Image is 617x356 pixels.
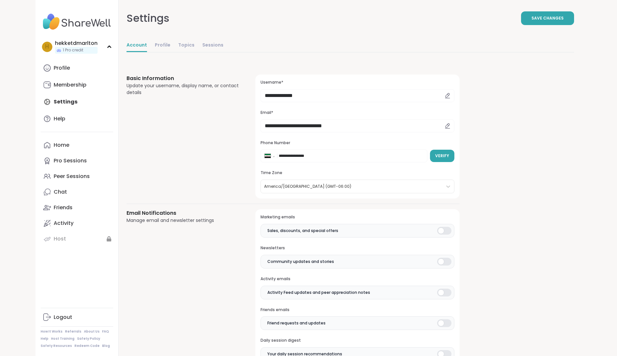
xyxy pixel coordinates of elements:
h3: Phone Number [261,140,454,146]
a: Activity [41,215,113,231]
a: Pro Sessions [41,153,113,169]
a: Host Training [51,336,74,341]
a: Chat [41,184,113,200]
h3: Marketing emails [261,214,454,220]
h3: Username* [261,80,454,85]
div: Activity [54,220,74,227]
a: Peer Sessions [41,169,113,184]
img: ShareWell Nav Logo [41,10,113,33]
div: Manage email and newsletter settings [127,217,240,224]
h3: Basic Information [127,75,240,82]
a: Help [41,336,48,341]
button: Verify [430,150,454,162]
a: Help [41,111,113,127]
span: Verify [435,153,449,159]
div: Update your username, display name, or contact details [127,82,240,96]
a: Referrals [65,329,81,334]
a: Blog [102,344,110,348]
a: How It Works [41,329,62,334]
h3: Time Zone [261,170,454,176]
span: 1 Pro credit [63,48,83,53]
div: Friends [54,204,73,211]
span: h [45,43,49,51]
div: Profile [54,64,70,72]
a: Safety Policy [77,336,100,341]
div: Chat [54,188,67,196]
span: Community updates and stories [267,259,334,265]
span: Sales, discounts, and special offers [267,228,338,234]
h3: Email* [261,110,454,116]
a: Profile [155,39,170,52]
h3: Friends emails [261,307,454,313]
a: Membership [41,77,113,93]
div: Help [54,115,65,122]
span: Friend requests and updates [267,320,326,326]
a: Redeem Code [74,344,100,348]
a: Account [127,39,147,52]
h3: Activity emails [261,276,454,282]
h3: Newsletters [261,245,454,251]
a: Profile [41,60,113,76]
span: Save Changes [531,15,564,21]
div: Settings [127,10,169,26]
a: Logout [41,309,113,325]
a: Host [41,231,113,247]
a: Topics [178,39,194,52]
h3: Daily session digest [261,338,454,343]
div: Peer Sessions [54,173,90,180]
a: Sessions [202,39,223,52]
div: Pro Sessions [54,157,87,164]
a: Friends [41,200,113,215]
button: Save Changes [521,11,574,25]
div: hekketdmarlton [55,40,98,47]
a: Safety Resources [41,344,72,348]
div: Logout [54,314,72,321]
div: Membership [54,81,87,89]
a: About Us [84,329,100,334]
a: FAQ [102,329,109,334]
div: Home [54,142,69,149]
h3: Email Notifications [127,209,240,217]
span: Activity Feed updates and peer appreciation notes [267,290,370,295]
div: Host [54,235,66,242]
a: Home [41,137,113,153]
